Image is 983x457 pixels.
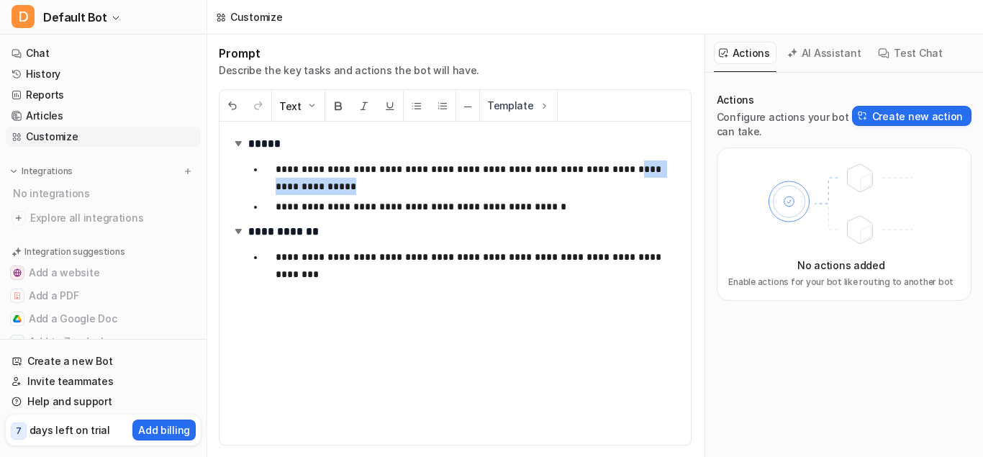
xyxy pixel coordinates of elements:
img: menu_add.svg [183,166,193,176]
img: Add to Zendesk [13,338,22,346]
p: No actions added [797,258,885,273]
a: Articles [6,106,201,126]
img: Create action [858,111,868,121]
button: Bold [325,91,351,122]
img: Ordered List [437,100,448,112]
button: Integrations [6,164,77,178]
a: Chat [6,43,201,63]
p: Integration suggestions [24,245,124,258]
img: Add a Google Doc [13,315,22,323]
p: Integrations [22,166,73,177]
span: Default Bot [43,7,107,27]
p: Actions [717,93,852,107]
a: History [6,64,201,84]
a: Help and support [6,392,201,412]
button: Template [480,90,557,121]
button: Underline [377,91,403,122]
img: Redo [253,100,264,112]
button: Add a websiteAdd a website [6,261,201,284]
button: ─ [456,91,479,122]
img: expand-arrow.svg [231,136,245,150]
p: Enable actions for your bot like routing to another bot [728,276,953,289]
a: Reports [6,85,201,105]
button: Add to ZendeskAdd to Zendesk [6,330,201,353]
img: Dropdown Down Arrow [306,100,317,112]
button: Unordered List [404,91,430,122]
a: Explore all integrations [6,208,201,228]
span: Explore all integrations [30,207,195,230]
img: expand-arrow.svg [231,224,245,238]
img: Undo [227,100,238,112]
button: Undo [219,91,245,122]
button: Ordered List [430,91,456,122]
img: Add a PDF [13,291,22,300]
p: 7 [16,425,22,438]
img: explore all integrations [12,211,26,225]
button: Actions [714,42,776,64]
p: Add billing [138,422,190,438]
button: Text [272,91,325,122]
button: Add a Google DocAdd a Google Doc [6,307,201,330]
button: Add billing [132,420,196,440]
h1: Prompt [219,46,479,60]
div: No integrations [9,181,201,205]
button: Add a PDFAdd a PDF [6,284,201,307]
img: Add a website [13,268,22,277]
p: Describe the key tasks and actions the bot will have. [219,63,479,78]
button: AI Assistant [782,42,868,64]
div: Customize [230,9,282,24]
span: D [12,5,35,28]
a: Customize [6,127,201,147]
button: Redo [245,91,271,122]
img: Italic [358,100,370,112]
button: Test Chat [873,42,948,64]
img: Unordered List [411,100,422,112]
button: Create new action [852,106,971,126]
a: Create a new Bot [6,351,201,371]
img: Underline [384,100,396,112]
button: Italic [351,91,377,122]
img: Template [538,100,550,112]
p: Configure actions your bot can take. [717,110,852,139]
img: expand menu [9,166,19,176]
a: Invite teammates [6,371,201,392]
p: days left on trial [30,422,110,438]
img: Bold [332,100,344,112]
